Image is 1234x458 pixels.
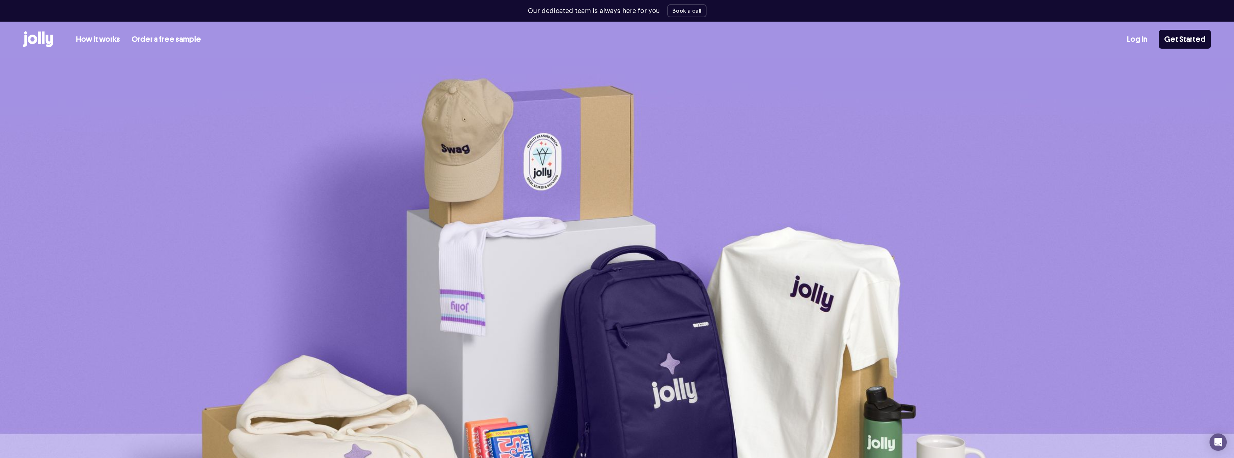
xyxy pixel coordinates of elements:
[76,34,120,45] a: How it works
[667,4,707,17] button: Book a call
[1127,34,1147,45] a: Log In
[132,34,201,45] a: Order a free sample
[1159,30,1211,49] a: Get Started
[528,6,660,16] p: Our dedicated team is always here for you
[1210,433,1227,451] div: Open Intercom Messenger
